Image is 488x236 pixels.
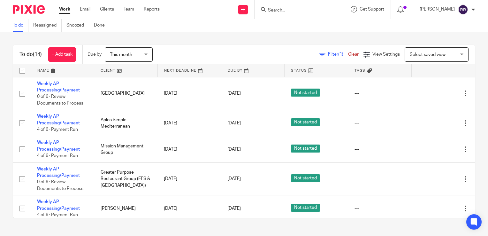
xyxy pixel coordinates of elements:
[124,6,134,12] a: Team
[94,136,158,162] td: Mission Management Group
[355,120,405,126] div: ---
[291,204,320,212] span: Not started
[227,206,241,211] span: [DATE]
[355,90,405,97] div: ---
[372,52,400,57] span: View Settings
[227,147,241,152] span: [DATE]
[94,195,158,222] td: [PERSON_NAME]
[37,127,78,132] span: 4 of 6 · Payment Run
[157,136,221,162] td: [DATE]
[94,162,158,195] td: Greater Purpose Restaurant Group (EFS & [GEOGRAPHIC_DATA])
[291,174,320,182] span: Not started
[110,52,132,57] span: This month
[291,145,320,153] span: Not started
[88,51,102,58] p: Due by
[458,4,468,15] img: svg%3E
[157,110,221,136] td: [DATE]
[157,77,221,110] td: [DATE]
[13,19,28,32] a: To do
[37,94,83,106] span: 0 of 6 · Review Documents to Process
[37,213,78,217] span: 4 of 6 · Payment Run
[348,52,359,57] a: Clear
[157,162,221,195] td: [DATE]
[94,19,110,32] a: Done
[338,52,343,57] span: (1)
[37,153,78,158] span: 4 of 6 · Payment Run
[80,6,90,12] a: Email
[144,6,160,12] a: Reports
[33,19,62,32] a: Reassigned
[94,77,158,110] td: [GEOGRAPHIC_DATA]
[360,7,384,12] span: Get Support
[355,69,365,72] span: Tags
[355,205,405,212] div: ---
[37,167,80,178] a: Weekly AP Processing/Payment
[328,52,348,57] span: Filter
[355,176,405,182] div: ---
[94,110,158,136] td: Aplos Simple Mediterranean
[37,82,80,92] a: Weekly AP Processing/Payment
[355,146,405,153] div: ---
[267,8,325,13] input: Search
[157,195,221,222] td: [DATE]
[410,52,446,57] span: Select saved view
[19,51,42,58] h1: To do
[420,6,455,12] p: [PERSON_NAME]
[291,89,320,97] span: Not started
[13,5,45,14] img: Pixie
[227,177,241,181] span: [DATE]
[33,52,42,57] span: (14)
[59,6,70,12] a: Work
[37,200,80,210] a: Weekly AP Processing/Payment
[291,118,320,126] span: Not started
[100,6,114,12] a: Clients
[37,140,80,151] a: Weekly AP Processing/Payment
[227,91,241,96] span: [DATE]
[37,114,80,125] a: Weekly AP Processing/Payment
[227,121,241,125] span: [DATE]
[66,19,89,32] a: Snoozed
[48,47,76,62] a: + Add task
[37,180,83,191] span: 0 of 6 · Review Documents to Process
